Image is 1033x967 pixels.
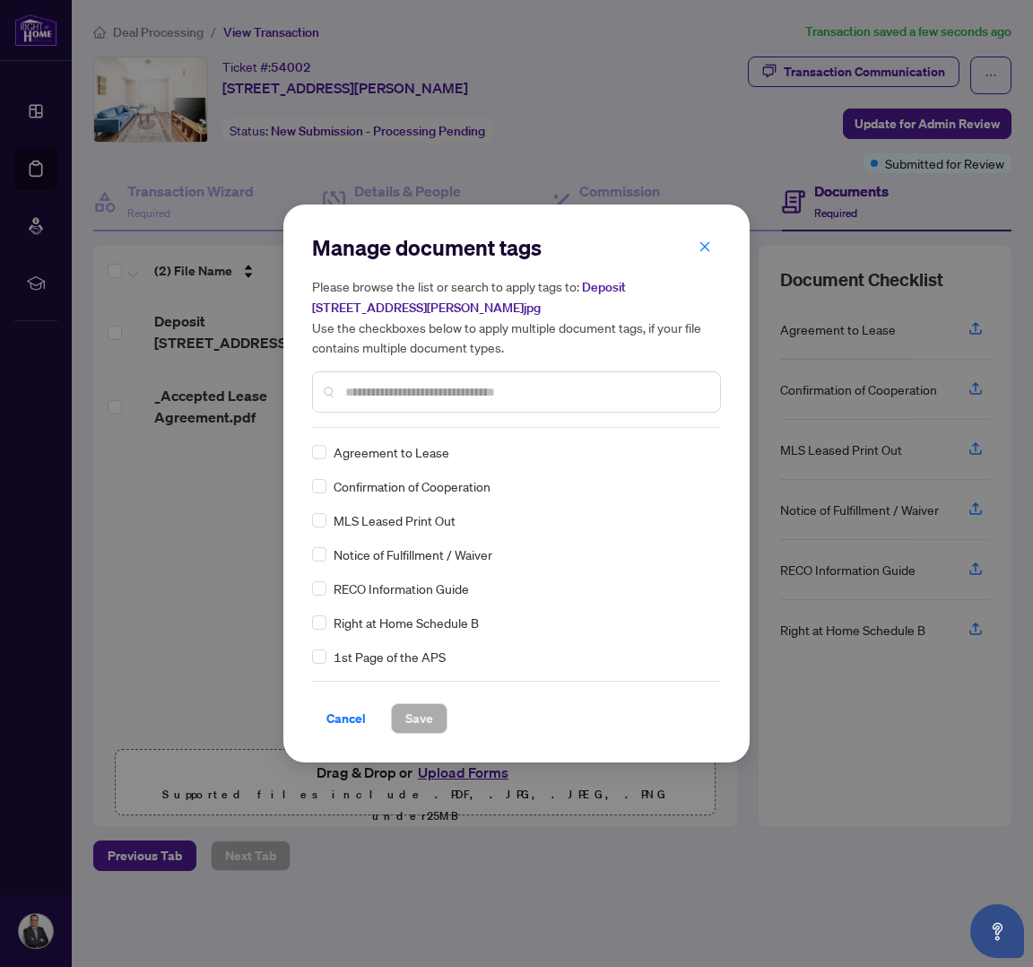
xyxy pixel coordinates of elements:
button: Cancel [312,703,380,734]
span: MLS Leased Print Out [334,510,456,530]
span: 1st Page of the APS [334,647,446,666]
button: Save [391,703,447,734]
h2: Manage document tags [312,233,721,262]
span: RECO Information Guide [334,579,469,598]
span: Confirmation of Cooperation [334,476,490,496]
button: Open asap [970,904,1024,958]
span: Notice of Fulfillment / Waiver [334,544,492,564]
span: close [699,240,711,253]
span: Cancel [326,704,366,733]
span: Agreement to Lease [334,442,449,462]
span: Right at Home Schedule B [334,613,479,632]
h5: Please browse the list or search to apply tags to: Use the checkboxes below to apply multiple doc... [312,276,721,357]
